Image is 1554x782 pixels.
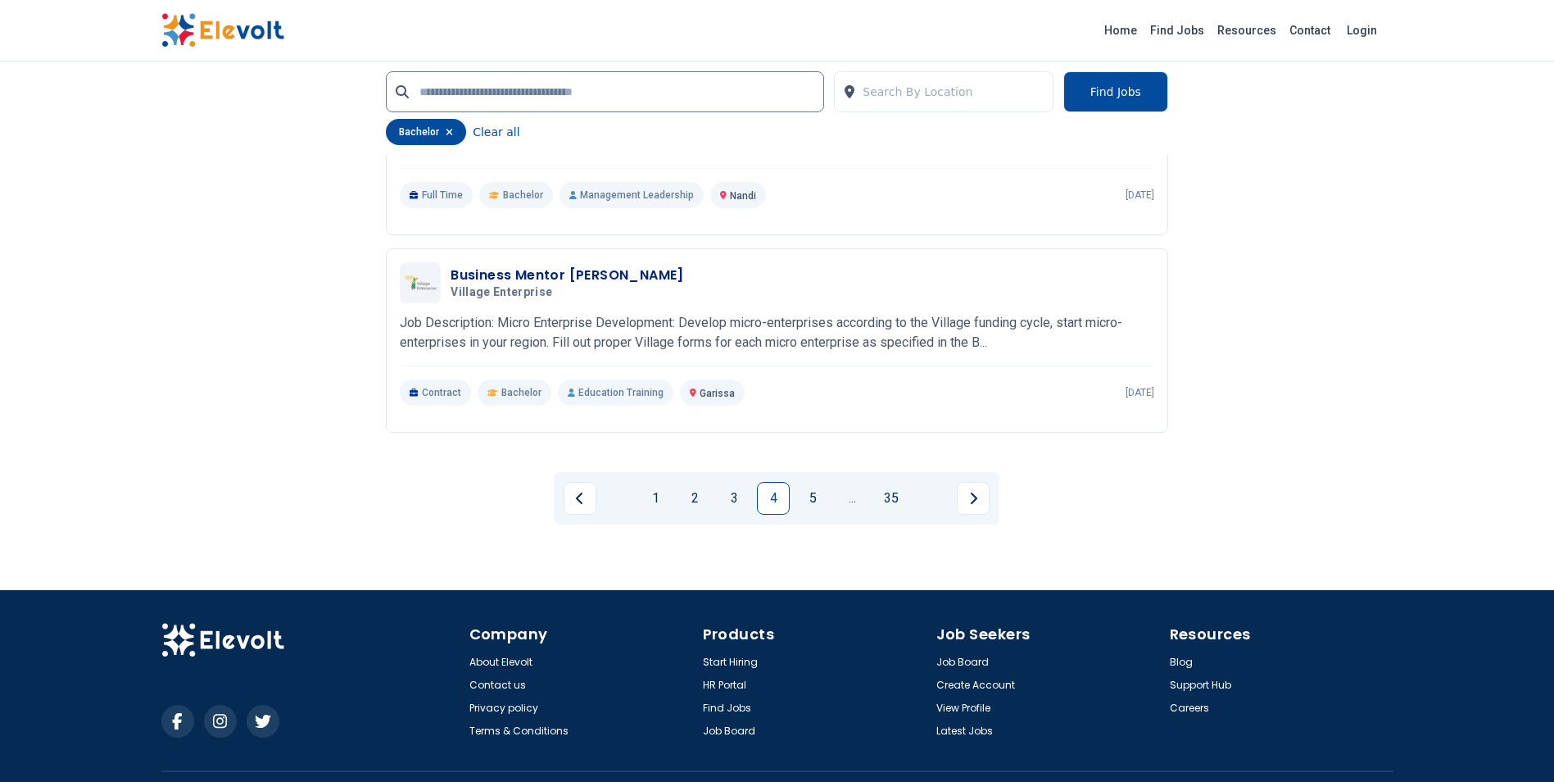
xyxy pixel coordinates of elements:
a: Latest Jobs [936,725,993,738]
a: Find Jobs [703,702,751,715]
iframe: Chat Widget [1472,703,1554,782]
a: Page 1 [639,482,672,515]
a: Contact us [469,679,526,692]
h4: Products [703,623,927,646]
p: [DATE] [1126,386,1154,399]
a: Previous page [564,482,596,515]
img: Elevolt [161,623,284,657]
button: Clear all [473,119,519,145]
h4: Company [469,623,693,646]
span: Nandi [730,190,756,202]
p: Full Time [400,182,473,208]
a: Resources [1211,17,1283,43]
a: Job Board [703,725,755,738]
a: Job Board [936,656,989,669]
a: Terms & Conditions [469,725,569,738]
span: Bachelor [501,386,541,399]
a: View Profile [936,702,990,715]
a: About Elevolt [469,656,532,669]
a: Page 5 [796,482,829,515]
p: Contract [400,380,471,406]
button: Find Jobs [1063,71,1168,112]
a: Careers [1170,702,1209,715]
p: Education Training [558,380,673,406]
a: Village EnterpriseBusiness Mentor [PERSON_NAME]Village EnterpriseJob Description: Micro Enterpris... [400,262,1154,406]
a: Next page [957,482,990,515]
a: Start Hiring [703,656,758,669]
a: Login [1337,14,1387,47]
ul: Pagination [564,482,990,515]
a: Create Account [936,679,1015,692]
a: Page 4 is your current page [757,482,790,515]
img: Elevolt [161,13,284,48]
p: Job Description: Micro Enterprise Development: Develop micro-enterprises according to the Village... [400,313,1154,352]
a: Jump forward [836,482,868,515]
a: HR Portal [703,679,746,692]
h3: Business Mentor [PERSON_NAME] [451,266,684,285]
div: bachelor [386,119,466,145]
a: Support Hub [1170,679,1231,692]
span: Village Enterprise [451,285,552,300]
h4: Job Seekers [936,623,1160,646]
a: Page 2 [678,482,711,515]
img: Village Enterprise [404,275,437,290]
a: Page 35 [875,482,908,515]
p: [DATE] [1126,189,1154,202]
a: Find Jobs [1144,17,1211,43]
a: Privacy policy [469,702,538,715]
a: Home [1098,17,1144,43]
p: Management Leadership [560,182,704,208]
a: Blog [1170,656,1193,669]
a: Page 3 [718,482,750,515]
span: Garissa [700,388,735,399]
a: Contact [1283,17,1337,43]
span: Bachelor [503,189,543,202]
h4: Resources [1170,623,1393,646]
